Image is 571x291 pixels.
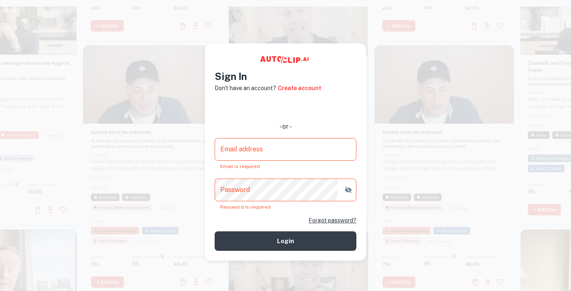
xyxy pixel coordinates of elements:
div: Password is required [220,205,351,209]
a: Forgot password? [309,216,356,225]
iframe: Sign in with Google Button [211,98,360,116]
h4: Sign In [215,69,356,84]
button: Login [215,231,356,251]
a: Create account [278,84,321,93]
p: Don't have an account? [215,84,276,93]
div: - or - [215,122,356,131]
div: Email is required [220,164,351,169]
